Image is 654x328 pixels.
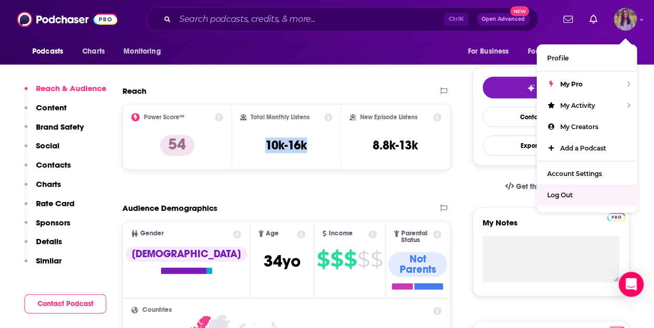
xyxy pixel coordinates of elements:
button: open menu [25,42,77,61]
h3: 10k-16k [265,137,307,153]
button: Social [24,141,59,160]
a: Back to Top [16,14,56,22]
button: Open AdvancedNew [477,13,529,26]
p: Charts [36,179,61,189]
button: Export One-Sheet [483,135,619,156]
span: Open Advanced [482,17,525,22]
h2: Total Monthly Listens [251,113,310,121]
button: open menu [460,42,522,61]
a: Show notifications dropdown [559,10,577,28]
span: Ctrl K [444,12,468,26]
a: Account Settings [537,163,637,184]
label: My Notes [483,218,619,236]
a: Show notifications dropdown [585,10,601,28]
a: My Creators [537,116,637,137]
p: Details [36,236,62,246]
h2: Power Score™ [144,113,184,121]
a: Charts [76,42,111,61]
span: Income [328,230,352,237]
span: Log Out [547,191,573,199]
span: Logged in as meaghanyoungblood [614,8,637,31]
a: Profile [537,47,637,69]
span: Charts [82,44,105,59]
h2: New Episode Listens [360,113,417,121]
p: Content [36,103,67,112]
span: For Business [467,44,509,59]
span: $ [344,251,356,268]
span: Age [266,230,279,237]
a: Add a Podcast [537,137,637,159]
button: Sponsors [24,218,70,237]
button: Brand Safety [24,122,84,141]
button: open menu [116,42,174,61]
button: Details [24,236,62,256]
div: Search podcasts, credits, & more... [146,7,538,31]
h3: 8.8k-13k [373,137,418,153]
img: tell me why sparkle [527,84,535,92]
p: Sponsors [36,218,70,228]
span: My Creators [560,123,598,131]
span: Countries [142,307,172,313]
button: Charts [24,179,61,198]
button: Content [24,103,67,122]
span: Add a Podcast [560,144,606,152]
h2: Audience Demographics [122,203,217,213]
span: $ [357,251,369,268]
span: My Activity [560,102,595,109]
span: Get this podcast via API [516,182,597,191]
img: Podchaser - Follow, Share and Rate Podcasts [17,9,117,29]
span: $ [317,251,329,268]
p: Rate Card [36,198,75,208]
span: Account Settings [547,170,602,178]
img: Podchaser Pro [607,213,625,221]
a: Explore the world’s largest selection of podcasts by categories, demographics, ratings, reviews, ... [4,60,150,97]
a: Contact This Podcast [483,107,619,127]
ul: Show profile menu [537,44,637,212]
p: Contacts [36,160,71,170]
p: Similar [36,256,61,266]
a: Get this podcast via API [497,174,605,199]
span: My Pro [560,80,583,88]
h2: Reach [122,86,146,96]
a: Podchaser is the world’s best podcast database and search engine – powering discovery for listene... [4,23,152,60]
p: Reach & Audience [36,83,106,93]
span: For Podcasters [528,44,578,59]
div: Outline [4,4,152,14]
span: $ [330,251,343,268]
button: open menu [591,42,629,61]
p: Social [36,141,59,150]
a: Pro website [607,211,625,221]
span: Gender [140,230,164,237]
span: Parental Status [401,230,431,244]
button: Reach & Audience [24,83,106,103]
button: tell me why sparkleTell Me Why [483,77,619,98]
span: New [510,6,529,16]
img: User Profile [614,8,637,31]
span: $ [371,251,382,268]
button: Contact Podcast [24,294,106,313]
p: 54 [160,135,194,156]
span: 34 yo [264,251,301,271]
button: Show profile menu [614,8,637,31]
div: Open Intercom Messenger [619,272,644,297]
p: Brand Safety [36,122,84,132]
button: Rate Card [24,198,75,218]
div: [DEMOGRAPHIC_DATA] [126,247,247,261]
span: Podcasts [32,44,63,59]
button: Contacts [24,160,71,179]
span: Profile [547,54,569,62]
button: open menu [521,42,593,61]
span: Monitoring [124,44,161,59]
button: Similar [24,256,61,275]
input: Search podcasts, credits, & more... [175,11,444,28]
div: Not Parents [388,252,447,277]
